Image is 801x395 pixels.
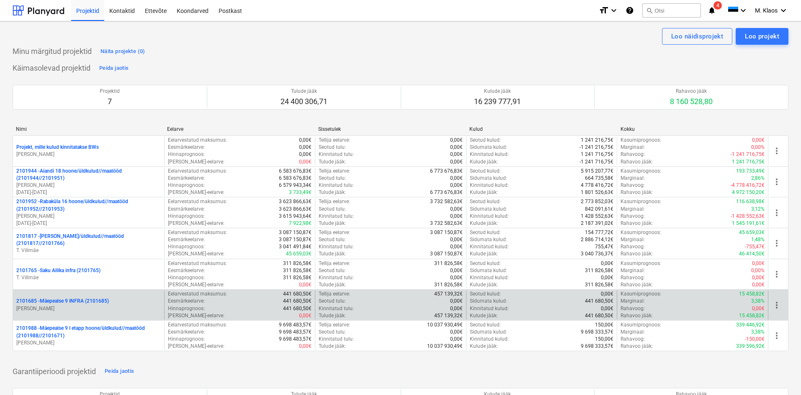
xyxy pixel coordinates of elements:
[168,175,205,182] p: Eesmärkeelarve :
[621,267,645,274] p: Marginaal :
[279,213,312,220] p: 3 615 943,64€
[289,189,312,196] p: 3 733,49€
[16,298,161,312] div: 2101685 -Mäepealse 9 INFRA (2101685)[PERSON_NAME]
[470,321,501,329] p: Seotud kulud :
[319,182,354,189] p: Kinnitatud tulu :
[752,305,765,312] p: 0,00€
[474,97,521,107] p: 16 239 777,91
[739,250,765,257] p: 46 414,50€
[450,175,463,182] p: 0,00€
[731,182,765,189] p: -4 778 416,72€
[16,144,99,151] p: Projekt, mille kulud kinnitatakse BWs
[16,298,109,305] p: 2101685 - Mäepealse 9 INFRA (2101685)
[752,137,765,144] p: 0,00€
[168,336,205,343] p: Hinnaprognoos :
[283,267,312,274] p: 311 826,58€
[319,206,346,213] p: Seotud tulu :
[427,343,463,350] p: 10 037 930,49€
[642,3,701,18] button: Otsi
[621,158,653,166] p: Rahavoo jääk :
[319,175,346,182] p: Seotud tulu :
[319,229,350,236] p: Tellija eelarve :
[736,28,788,45] button: Loo projekt
[470,343,498,350] p: Kulude jääk :
[621,189,653,196] p: Rahavoo jääk :
[470,189,498,196] p: Kulude jääk :
[168,158,224,166] p: [PERSON_NAME]-eelarve :
[168,144,205,151] p: Eesmärkeelarve :
[168,343,224,350] p: [PERSON_NAME]-eelarve :
[621,305,645,312] p: Rahavoog :
[283,305,312,312] p: 441 680,50€
[16,267,161,281] div: 2101765 -Saku Allika infra (2101765)T. Villmäe
[470,250,498,257] p: Kulude jääk :
[470,236,507,243] p: Sidumata kulud :
[755,7,778,14] span: M. Klaos
[601,274,613,281] p: 0,00€
[581,213,613,220] p: 1 428 552,63€
[731,151,765,158] p: -1 241 716,75€
[621,175,645,182] p: Marginaal :
[99,64,129,73] div: Peida jaotis
[16,220,161,227] p: [DATE] - [DATE]
[708,5,716,15] i: notifications
[470,168,501,175] p: Seotud kulud :
[470,281,498,288] p: Kulude jääk :
[16,189,161,196] p: [DATE] - [DATE]
[595,321,613,329] p: 150,00€
[772,331,782,341] span: more_vert
[16,151,161,158] p: [PERSON_NAME]
[168,243,205,250] p: Hinnaprognoos :
[595,336,613,343] p: 150,00€
[450,298,463,305] p: 0,00€
[621,144,645,151] p: Marginaal :
[319,198,350,205] p: Tellija eelarve :
[279,329,312,336] p: 9 698 483,57€
[434,291,463,298] p: 457 139,32€
[621,151,645,158] p: Rahavoog :
[100,88,120,95] p: Projektid
[772,238,782,248] span: more_vert
[772,300,782,310] span: more_vert
[319,137,350,144] p: Tellija eelarve :
[470,144,507,151] p: Sidumata kulud :
[168,267,205,274] p: Eesmärkeelarve :
[16,274,161,281] p: T. Villmäe
[299,144,312,151] p: 0,00€
[168,213,205,220] p: Hinnaprognoos :
[319,281,346,288] p: Tulude jääk :
[289,220,312,227] p: 7 922,98€
[621,291,661,298] p: Kasumiprognoos :
[105,367,134,376] div: Peida jaotis
[319,260,350,267] p: Tellija eelarve :
[279,182,312,189] p: 6 579 943,34€
[470,229,501,236] p: Seotud kulud :
[319,220,346,227] p: Tulude jääk :
[13,46,92,56] p: Minu märgitud projektid
[168,312,224,319] p: [PERSON_NAME]-eelarve :
[581,329,613,336] p: 9 698 333,57€
[16,198,161,227] div: 2101952 -Rabaküla 16 hoone/üldkulud//maatööd (2101952//2101953)[PERSON_NAME][DATE]-[DATE]
[585,298,613,305] p: 441 680,50€
[745,336,765,343] p: -150,00€
[283,298,312,305] p: 441 680,50€
[279,243,312,250] p: 3 041 491,84€
[732,220,765,227] p: 1 545 191,61€
[621,336,645,343] p: Rahavoog :
[279,206,312,213] p: 3 623 866,63€
[470,329,507,336] p: Sidumata kulud :
[279,198,312,205] p: 3 623 866,63€
[319,329,346,336] p: Seotud tulu :
[751,329,765,336] p: 3,38%
[279,229,312,236] p: 3 087 150,87€
[168,250,224,257] p: [PERSON_NAME]-eelarve :
[470,151,509,158] p: Kinnitatud kulud :
[470,198,501,205] p: Seotud kulud :
[621,213,645,220] p: Rahavoog :
[16,168,161,196] div: 2101944 -Aiandi 18 hoone/üldkulud//maatööd (2101944//2101951)[PERSON_NAME][DATE]-[DATE]
[450,329,463,336] p: 0,00€
[470,175,507,182] p: Sidumata kulud :
[16,182,161,189] p: [PERSON_NAME]
[470,267,507,274] p: Sidumata kulud :
[621,168,661,175] p: Kasumiprognoos :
